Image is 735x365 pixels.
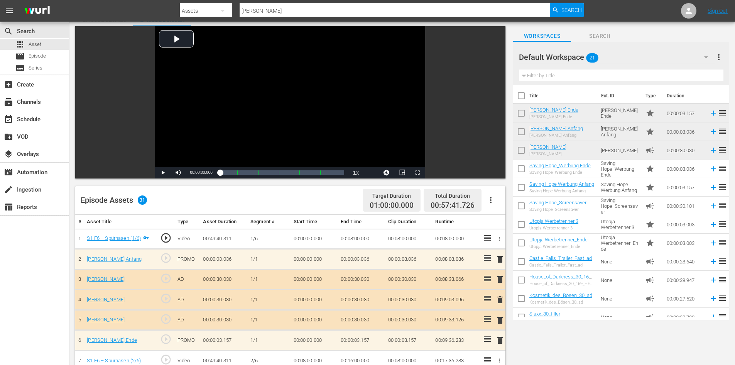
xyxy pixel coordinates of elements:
button: Mute [171,167,186,178]
span: Ad [645,146,655,155]
td: 00:00:30.030 [385,310,433,330]
a: [PERSON_NAME] Anfang [529,126,583,131]
span: 00:00:00.000 [190,170,212,175]
div: House_of_Darkness_30_169_HE_MD_Ad [529,281,595,286]
svg: Add to Episode [709,294,718,303]
td: None [598,308,642,326]
svg: Add to Episode [709,313,718,321]
td: 00:00:30.030 [200,269,247,290]
div: Saving Hope_Screensaver [529,207,586,212]
span: Ingestion [4,185,13,194]
th: Clip Duration [385,215,433,229]
span: Asset [29,41,41,48]
div: Episode Assets [81,195,147,205]
span: reorder [718,164,727,173]
button: delete [495,294,505,306]
td: [PERSON_NAME] Ende [598,104,642,122]
td: 00:00:03.036 [338,249,385,270]
button: delete [495,335,505,346]
span: Search [561,3,582,17]
a: House_of_Darkness_30_169_HE_MD_Ad [529,274,594,285]
td: None [598,252,642,271]
td: AD [174,310,200,330]
svg: Add to Episode [709,239,718,247]
span: Ad [645,257,655,266]
a: Slaxx_30_filler [529,311,560,317]
td: 00:00:30.030 [338,269,385,290]
svg: Add to Episode [709,183,718,192]
span: reorder [718,201,727,210]
td: 00:00:03.036 [664,122,706,141]
svg: Add to Episode [709,127,718,136]
span: play_circle_outline [160,273,172,284]
div: Video Player [155,26,425,178]
a: [PERSON_NAME] [87,317,125,323]
span: play_circle_outline [160,252,172,264]
a: [PERSON_NAME] [529,144,566,150]
td: 00:09:03.096 [432,290,480,310]
span: Ad [645,294,655,303]
th: Ext. ID [596,85,641,107]
svg: Add to Episode [709,220,718,229]
td: 00:00:03.036 [385,249,433,270]
span: Promo [645,220,655,229]
td: 00:00:00.000 [291,229,338,249]
th: Type [641,85,662,107]
button: Play [155,167,171,178]
td: Utopja Werbetrenner_Ende [598,234,642,252]
a: [PERSON_NAME] Ende [87,337,137,343]
button: delete [495,253,505,265]
td: Saving Hope_Screensaver [598,197,642,215]
td: 00:00:30.030 [385,290,433,310]
span: reorder [718,256,727,266]
span: reorder [718,108,727,117]
button: Jump To Time [379,167,394,178]
span: menu [5,6,14,15]
td: 1 [75,229,84,249]
th: Asset Duration [200,215,247,229]
div: Kosmetik_des_Bösen_30_ad [529,300,592,305]
a: [PERSON_NAME] [87,276,125,282]
td: 2 [75,249,84,270]
div: Total Duration [431,190,475,201]
td: 00:49:40.311 [200,229,247,249]
td: 00:00:03.036 [200,249,247,270]
span: Episode [29,52,46,60]
span: reorder [718,145,727,154]
td: 00:00:00.000 [291,290,338,310]
button: delete [495,314,505,326]
a: Utopja Werbetrenner_Ende [529,237,588,243]
td: 00:00:03.157 [200,330,247,351]
td: AD [174,290,200,310]
div: Target Duration [370,190,414,201]
div: [PERSON_NAME] [529,151,566,156]
a: Sign Out [708,8,728,14]
td: Saving Hope Werbung Anfang [598,178,642,197]
td: PROMO [174,330,200,351]
td: None [598,289,642,308]
td: 00:00:03.157 [385,330,433,351]
span: delete [495,295,505,304]
span: apps [15,40,25,49]
span: Ad [645,312,655,322]
a: Castle_Falls_Trailer_Fast_ad [529,255,592,261]
a: S1 F6 – Spürnasen (2/6) [87,358,141,363]
td: 00:00:03.157 [664,178,706,197]
span: 00:57:41.726 [431,201,475,210]
td: 1/1 [247,249,290,270]
td: 6 [75,330,84,351]
td: 00:00:27.520 [664,289,706,308]
span: play_circle_outline [160,333,172,345]
td: Video [174,229,200,249]
a: Saving Hope Werbung Anfang [529,181,594,187]
span: reorder [718,219,727,229]
td: 00:00:03.157 [338,330,385,351]
div: Utopja Werbetrenner_Ende [529,244,588,249]
a: S1 F6 – Spürnasen (1/6) [87,235,141,241]
span: Schedule [4,115,13,124]
span: more_vert [714,53,723,62]
span: Series [29,64,42,72]
th: Duration [662,85,708,107]
span: Promo [645,127,655,136]
a: [PERSON_NAME] Ende [529,107,578,113]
